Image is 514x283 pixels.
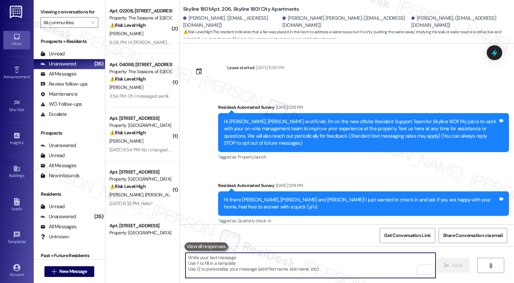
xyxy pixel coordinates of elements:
[282,15,410,29] div: [PERSON_NAME] [PERSON_NAME]. ([EMAIL_ADDRESS][DOMAIN_NAME])
[109,222,172,229] div: Apt. [STREET_ADDRESS]
[109,122,172,129] div: Property: [GEOGRAPHIC_DATA]
[218,104,509,113] div: Residesk Automated Survey
[40,152,65,159] div: Unread
[109,192,145,198] span: [PERSON_NAME]
[3,31,30,49] a: Inbox
[3,97,30,115] a: Site Visit •
[24,106,25,111] span: •
[30,74,31,78] span: •
[145,192,178,198] span: [PERSON_NAME]
[274,182,303,189] div: [DATE] 12:18 PM
[40,233,69,240] div: Unknown
[109,176,172,183] div: Property: [GEOGRAPHIC_DATA]
[26,238,27,243] span: •
[443,232,503,239] span: Share Conversation via email
[380,228,435,243] button: Get Conversation Link
[274,104,303,111] div: [DATE] 12:18 PM
[10,6,24,18] img: ResiDesk Logo
[109,22,146,28] strong: ⚠️ Risk Level: High
[44,266,94,277] button: New Message
[40,172,79,179] div: New Inbounds
[40,213,76,220] div: Unanswered
[444,263,449,268] i: 
[43,17,88,28] input: All communities
[109,147,432,153] div: [DATE] 8:54 PM: No i changed my email with the office but I dont think they have been made aware ...
[40,223,76,230] div: All Messages
[40,162,76,169] div: All Messages
[109,68,172,75] div: Property: The Seasons of [GEOGRAPHIC_DATA]
[238,154,266,160] span: Property launch
[40,81,88,88] div: Review follow-ups
[109,39,278,45] div: 5:06 PM: Hi [PERSON_NAME]. I'll have to run by the office [DATE] to discuss this. Thanks
[109,76,146,82] strong: ⚠️ Risk Level: High
[3,130,30,148] a: Insights •
[40,91,77,98] div: Maintenance
[3,163,30,181] a: Buildings
[3,229,30,247] a: Templates •
[40,70,76,78] div: All Messages
[34,130,105,137] div: Prospects
[224,196,498,211] div: Hi there [PERSON_NAME], [PERSON_NAME] and [PERSON_NAME]! I just wanted to check in and ask if you...
[183,29,212,35] strong: ⚠️ Risk Level: High
[183,29,514,43] span: : The resident indicates that a fan was placed in the room to address a water issue, but it's onl...
[40,50,65,57] div: Unread
[109,229,172,236] div: Property: [GEOGRAPHIC_DATA]
[109,7,172,14] div: Apt. 0220B, [STREET_ADDRESS][PERSON_NAME]
[40,101,82,108] div: WO Follow-ups
[238,218,271,224] span: Quarterly check-in
[218,216,509,226] div: Tagged as:
[183,15,281,29] div: [PERSON_NAME]. ([EMAIL_ADDRESS][DOMAIN_NAME])
[23,139,24,144] span: •
[40,111,67,118] div: Escalate
[109,14,172,21] div: Property: The Seasons of [GEOGRAPHIC_DATA]
[437,258,470,273] button: Send
[439,228,507,243] button: Share Conversation via email
[411,15,509,29] div: [PERSON_NAME]. ([EMAIL_ADDRESS][DOMAIN_NAME])
[3,262,30,280] a: Account
[183,6,299,13] b: Skyline 1801: Apt. 206, Skyline 1801 City Apartments
[109,200,152,206] div: [DATE] 6:32 PM: Hello?
[34,38,105,45] div: Prospects + Residents
[59,268,87,275] span: New Message
[93,211,105,222] div: (35)
[109,169,172,176] div: Apt. [STREET_ADDRESS]
[452,262,462,269] span: Send
[227,64,255,71] div: Lease started
[40,60,76,67] div: Unanswered
[384,232,431,239] span: Get Conversation Link
[254,64,284,71] div: [DATE] 8:00 PM
[109,61,172,68] div: Apt. 0409B, [STREET_ADDRESS][PERSON_NAME]
[109,138,143,144] span: [PERSON_NAME]
[488,263,493,268] i: 
[109,183,146,189] strong: ⚠️ Risk Level: High
[40,203,65,210] div: Unread
[34,191,105,198] div: Residents
[34,252,105,259] div: Past + Future Residents
[218,182,509,191] div: Residesk Automated Survey
[91,20,95,25] i: 
[109,115,172,122] div: Apt. [STREET_ADDRESS]
[3,196,30,214] a: Leads
[109,84,143,90] span: [PERSON_NAME]
[224,118,498,147] div: Hi [PERSON_NAME], [PERSON_NAME] and Rinah, I'm on the new offsite Resident Support Team for Skyli...
[93,59,105,69] div: (35)
[109,130,146,136] strong: ⚠️ Risk Level: High
[109,31,143,37] span: [PERSON_NAME]
[52,269,57,274] i: 
[218,152,509,162] div: Tagged as:
[185,253,436,278] textarea: To enrich screen reader interactions, please activate Accessibility in Grammarly extension settings
[40,142,76,149] div: Unanswered
[40,7,98,17] label: Viewing conversations for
